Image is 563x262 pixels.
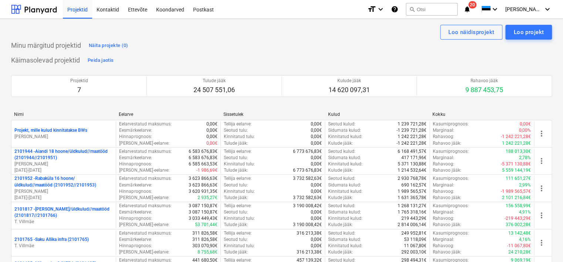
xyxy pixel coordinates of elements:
[468,1,476,9] span: 20
[14,134,113,140] p: [PERSON_NAME]
[311,182,322,188] p: 0,00€
[328,209,361,215] p: Sidumata kulud :
[119,230,171,236] p: Eelarvestatud maksumus :
[14,175,113,188] p: 2101952 - Rabaküla 16 hoone/üldkulud//maatööd (2101952//2101953)
[119,140,169,147] p: [PERSON_NAME]-eelarve :
[465,78,503,84] p: Rahavoo jääk
[195,222,218,228] p: 53 701,44€
[224,182,248,188] p: Seotud tulu :
[119,121,171,127] p: Eelarvestatud maksumus :
[328,195,353,201] p: Kulude jääk :
[404,236,427,243] p: 53 118,09€
[14,206,113,219] p: 2101817 - [PERSON_NAME]/üldkulud//maatööd (2101817//2101766)
[501,134,531,140] p: -1 242 221,28€
[198,249,218,255] p: 8 755,68€
[14,167,113,174] p: [DATE] - [DATE]
[448,27,494,37] div: Loo näidisprojekt
[224,134,255,140] p: Kinnitatud tulu :
[224,127,248,134] p: Seotud tulu :
[119,203,171,209] p: Eelarvestatud maksumus :
[14,148,113,161] p: 2101944 - Aiandi 18 hoone/üldkulud//maatööd (2101944//2101951)
[537,211,546,220] span: more_vert
[70,78,88,84] p: Projektid
[501,161,531,167] p: -5 371 130,88€
[14,219,113,225] p: T. Villmäe
[433,148,469,155] p: Kasumiprognoos :
[328,182,361,188] p: Sidumata kulud :
[506,222,531,228] p: 376 002,28€
[520,121,531,127] p: 0,00€
[311,215,322,222] p: 0,00€
[328,175,355,182] p: Seotud kulud :
[519,127,531,134] p: 0,00%
[119,182,152,188] p: Eesmärkeelarve :
[401,182,427,188] p: 690 162,57€
[224,188,255,195] p: Kinnitatud tulu :
[433,243,454,249] p: Rahavoog :
[433,209,454,215] p: Marginaal :
[224,230,252,236] p: Tellija eelarve :
[119,236,152,243] p: Eesmärkeelarve :
[328,155,361,161] p: Sidumata kulud :
[398,167,427,174] p: 1 214 532,64€
[463,5,471,14] i: notifications
[433,222,461,228] p: Rahavoo jääk :
[502,167,531,174] p: 5 559 144,19€
[311,243,322,249] p: 0,00€
[189,155,218,161] p: 6 583 676,83€
[206,140,218,147] p: 0,00€
[505,25,552,40] button: Loo projekt
[526,226,563,262] div: Chat Widget
[502,195,531,201] p: 2 101 216,84€
[192,243,218,249] p: 303 070,90€
[409,6,415,12] span: search
[398,148,427,155] p: 6 168 491,57€
[119,127,152,134] p: Eesmärkeelarve :
[398,195,427,201] p: 1 631 365,78€
[119,175,171,182] p: Eelarvestatud maksumus :
[328,127,361,134] p: Sidumata kulud :
[297,249,322,255] p: 316 213,38€
[11,56,80,65] p: Käimasolevad projektid
[519,209,531,215] p: 4,91%
[328,121,355,127] p: Seotud kulud :
[311,121,322,127] p: 0,00€
[519,155,531,161] p: 2,78%
[119,249,169,255] p: [PERSON_NAME]-eelarve :
[508,249,531,255] p: 24 210,28€
[119,155,152,161] p: Eesmärkeelarve :
[189,209,218,215] p: 3 087 150,87€
[119,222,169,228] p: [PERSON_NAME]-eelarve :
[86,54,115,66] button: Peida jaotis
[328,112,427,117] div: Kulud
[14,195,113,201] p: [DATE] - [DATE]
[119,243,152,249] p: Hinnaprognoos :
[502,140,531,147] p: 1 242 221,28€
[398,134,427,140] p: 1 242 221,28€
[192,236,218,243] p: 311 826,58€
[433,195,461,201] p: Rahavoo jääk :
[406,3,458,16] button: Otsi
[119,167,169,174] p: [PERSON_NAME]-eelarve :
[397,140,427,147] p: -1 242 221,28€
[367,5,376,14] i: format_size
[328,148,355,155] p: Seotud kulud :
[537,157,546,165] span: more_vert
[189,175,218,182] p: 3 623 866,63€
[328,140,353,147] p: Kulude jääk :
[224,249,248,255] p: Tulude jääk :
[432,112,531,117] div: Kokku
[311,161,322,167] p: 0,00€
[433,161,454,167] p: Rahavoog :
[328,236,361,243] p: Sidumata kulud :
[506,203,531,209] p: 156 558,99€
[519,236,531,243] p: 4,16%
[328,78,370,84] p: Kulude jääk
[328,243,363,249] p: Kinnitatud kulud :
[293,195,322,201] p: 3 732 582,63€
[465,85,503,94] p: 9 887 453,75
[14,161,113,167] p: [PERSON_NAME]
[401,249,427,255] p: 292 003,10€
[223,112,322,117] div: Sissetulek
[433,203,469,209] p: Kasumiprognoos :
